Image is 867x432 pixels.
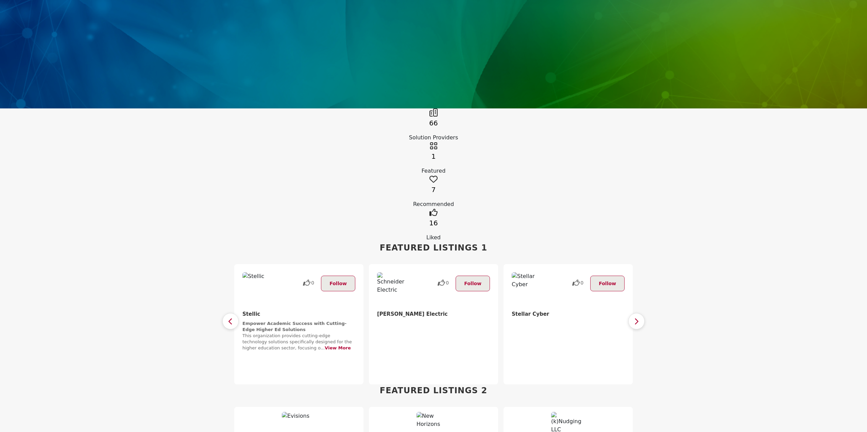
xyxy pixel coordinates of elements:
[325,345,351,350] a: View More
[321,276,355,291] button: Follow
[456,276,490,291] button: Follow
[230,384,637,397] h2: Featured Listings 2
[512,272,542,289] img: Stellar Cyber
[213,167,654,175] div: Featured
[311,279,314,287] span: 0
[282,412,309,420] img: Evisions
[599,281,616,286] span: Follow
[429,208,438,217] i: Go to Liked
[464,281,481,286] span: Follow
[580,279,583,287] span: 0
[429,119,438,127] a: 66
[213,134,654,142] div: Solution Providers
[377,311,448,317] b: Schneider Electric
[590,276,625,291] button: Follow
[446,279,449,287] span: 0
[230,242,637,254] h2: Featured Listings 1
[431,152,436,160] a: 1
[213,200,654,208] div: Recommended
[213,234,654,242] div: Liked
[242,321,355,333] h2: Empower Academic Success with Cutting-Edge Higher Ed Solutions
[242,311,260,317] a: Stellic
[377,311,448,317] a: [PERSON_NAME] Electric
[417,412,451,428] img: New Horizons
[242,272,264,280] img: Stellic
[242,333,355,351] p: This organization provides cutting-edge technology solutions specifically designed for the higher...
[431,186,436,194] a: 7
[429,219,438,227] a: 16
[429,144,438,150] a: Go to Featured
[429,177,438,184] a: Go to Recommended
[329,281,347,286] span: Follow
[512,311,549,317] a: Stellar Cyber
[377,272,408,294] img: Schneider Electric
